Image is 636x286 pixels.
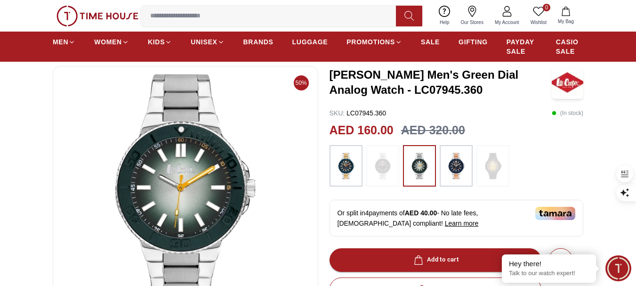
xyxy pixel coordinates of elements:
[330,109,345,117] span: SKU :
[334,150,358,182] img: ...
[292,37,328,47] span: LUGGAGE
[509,270,589,278] p: Talk to our watch expert!
[507,33,537,60] a: PAYDAY SALE
[481,150,505,182] img: ...
[412,254,459,265] div: Add to cart
[94,37,122,47] span: WOMEN
[459,33,488,50] a: GIFTING
[191,33,224,50] a: UNISEX
[330,200,584,237] div: Or split in 4 payments of - No late fees, [DEMOGRAPHIC_DATA] compliant!
[436,19,453,26] span: Help
[543,4,550,11] span: 0
[554,18,578,25] span: My Bag
[509,259,589,269] div: Hey there!
[330,122,394,139] h2: AED 160.00
[94,33,129,50] a: WOMEN
[330,67,552,98] h3: [PERSON_NAME] Men's Green Dial Analog Watch - LC07945.360
[292,33,328,50] a: LUGGAGE
[556,37,583,56] span: CASIO SALE
[444,150,468,182] img: ...
[408,150,431,182] img: ...
[525,4,552,28] a: 0Wishlist
[243,33,274,50] a: BRANDS
[405,209,437,217] span: AED 40.00
[445,220,479,227] span: Learn more
[346,37,395,47] span: PROMOTIONS
[56,6,138,26] img: ...
[191,37,217,47] span: UNISEX
[421,33,440,50] a: SALE
[552,66,583,99] img: Lee Cooper Men's Green Dial Analog Watch - LC07945.360
[330,248,541,272] button: Add to cart
[421,37,440,47] span: SALE
[491,19,523,26] span: My Account
[53,33,75,50] a: MEN
[527,19,550,26] span: Wishlist
[535,207,575,220] img: Tamara
[330,108,386,118] p: LC07945.360
[401,122,465,139] h3: AED 320.00
[434,4,455,28] a: Help
[346,33,402,50] a: PROMOTIONS
[455,4,489,28] a: Our Stores
[53,37,68,47] span: MEN
[605,255,631,281] div: Chat Widget
[457,19,487,26] span: Our Stores
[371,150,394,182] img: ...
[148,37,165,47] span: KIDS
[552,5,580,27] button: My Bag
[294,75,309,90] span: 50%
[507,37,537,56] span: PAYDAY SALE
[556,33,583,60] a: CASIO SALE
[243,37,274,47] span: BRANDS
[148,33,172,50] a: KIDS
[552,108,583,118] p: ( In stock )
[459,37,488,47] span: GIFTING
